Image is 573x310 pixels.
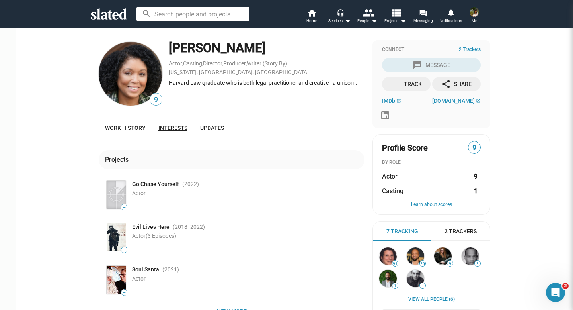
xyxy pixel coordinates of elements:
[99,118,152,137] a: Work history
[392,261,398,266] span: 91
[432,77,481,91] button: Share
[121,205,127,210] span: —
[357,16,377,26] div: People
[476,98,481,103] mat-icon: open_in_new
[132,275,146,282] span: Actor
[441,79,451,89] mat-icon: share
[169,69,309,75] a: [US_STATE], [GEOGRAPHIC_DATA], [GEOGRAPHIC_DATA]
[99,42,162,106] img: Kathy-Ann Hart
[132,190,146,196] span: Actor
[379,270,397,287] img: Felix Nunez JR
[419,9,427,16] mat-icon: forum
[169,39,364,57] div: [PERSON_NAME]
[247,60,287,67] a: Writer (Story By)
[182,181,199,188] span: (2022 )
[382,98,401,104] a: IMDb
[408,296,455,303] a: View all People (6)
[337,9,344,16] mat-icon: headset_mic
[407,270,424,287] img: Dave Aquino
[107,181,126,209] img: Poster: Go Chase Yourself
[132,233,176,239] span: Actor
[306,16,317,26] span: Home
[384,16,406,26] span: Projects
[183,60,202,67] a: Casting
[434,247,452,265] img: Mike Hall
[546,283,565,302] iframe: Intercom live chat
[382,143,428,153] span: Profile Score
[413,16,433,26] span: Messaging
[343,16,352,26] mat-icon: arrow_drop_down
[382,172,398,181] span: Actor
[107,223,126,251] img: Poster: Evil Lives Here
[162,266,179,273] span: (2021 )
[150,94,162,105] span: 9
[146,233,176,239] span: (3 Episodes)
[409,8,437,26] a: Messaging
[105,125,146,131] span: Work history
[194,118,230,137] a: Updates
[474,172,477,181] strong: 9
[246,62,247,66] span: ,
[298,8,325,26] a: Home
[447,261,453,266] span: 9
[173,223,205,231] span: (2018 )
[447,8,454,16] mat-icon: notifications
[325,8,353,26] button: Services
[432,98,481,104] a: [DOMAIN_NAME]
[121,290,127,295] span: —
[465,6,484,26] button: Esha BargateMe
[223,60,246,67] a: Producer
[407,247,424,265] img: Edwin Mejia Jr
[379,247,397,265] img: Alexa L. Fogel
[472,16,477,26] span: Me
[169,60,182,67] a: Actor
[200,125,224,131] span: Updates
[432,98,475,104] span: [DOMAIN_NAME]
[363,7,374,18] mat-icon: people
[369,16,379,26] mat-icon: arrow_drop_down
[459,47,481,53] span: 2 Trackers
[382,98,395,104] span: IMDb
[132,181,179,188] span: Go Chase Yourself
[202,62,203,66] span: ,
[382,159,481,166] div: BY ROLE
[105,155,132,164] div: Projects
[440,16,462,26] span: Notifications
[391,77,422,91] div: Track
[187,224,203,230] span: - 2022
[474,187,477,195] strong: 1
[420,284,425,288] span: —
[475,261,480,266] span: 2
[562,283,569,289] span: 2
[468,143,480,153] span: 9
[390,7,402,18] mat-icon: view_list
[203,60,222,67] a: Director
[470,7,479,17] img: Esha Bargate
[437,8,465,26] a: Notifications
[136,7,249,21] input: Search people and projects
[413,58,450,72] div: Message
[382,187,403,195] span: Casting
[420,261,425,266] span: 26
[328,16,351,26] div: Services
[441,77,472,91] div: Share
[398,16,408,26] mat-icon: arrow_drop_down
[392,284,398,288] span: 1
[132,266,159,273] span: Soul Santa
[382,58,481,72] button: Message
[382,202,481,208] button: Learn about scores
[381,8,409,26] button: Projects
[107,266,126,294] img: Poster: Soul Santa
[444,228,477,235] span: 2 Trackers
[132,223,170,231] span: Evil Lives Here
[307,8,316,18] mat-icon: home
[391,79,401,89] mat-icon: add
[121,248,127,252] span: —
[158,125,187,131] span: Interests
[386,228,418,235] span: 7 Tracking
[413,60,422,70] mat-icon: message
[462,247,479,265] img: Raynald Leconte
[353,8,381,26] button: People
